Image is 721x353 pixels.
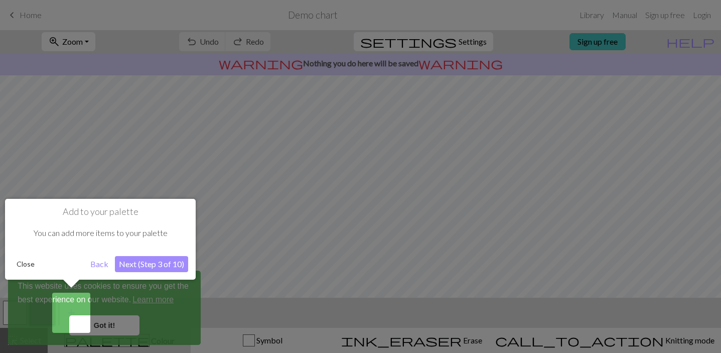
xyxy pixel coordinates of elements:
div: You can add more items to your palette [13,217,188,249]
div: Add to your palette [5,199,196,280]
h1: Add to your palette [13,206,188,217]
button: Next (Step 3 of 10) [115,256,188,272]
button: Close [13,257,39,272]
button: Back [86,256,112,272]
